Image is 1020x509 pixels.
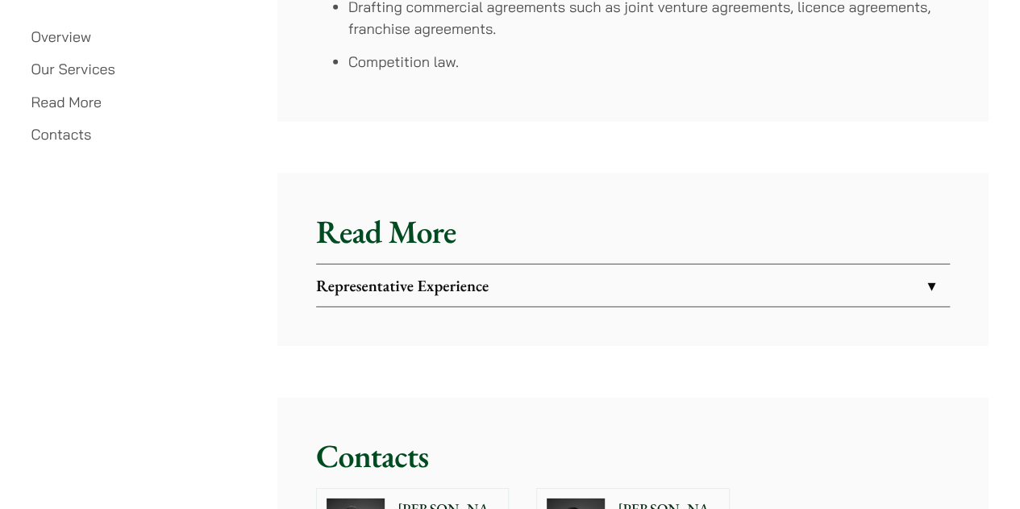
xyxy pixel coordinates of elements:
[31,60,115,78] a: Our Services
[348,51,950,73] li: Competition law.
[316,436,950,475] h2: Contacts
[31,125,92,144] a: Contacts
[316,212,950,251] h2: Read More
[316,275,489,296] strong: Representative Experience
[31,27,91,46] a: Overview
[31,93,102,111] a: Read More
[316,265,950,307] a: Representative Experience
